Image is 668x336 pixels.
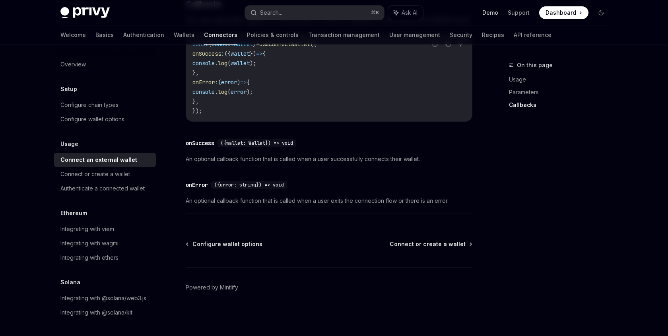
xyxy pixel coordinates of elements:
[595,6,608,19] button: Toggle dark mode
[186,181,208,189] div: onError
[508,9,530,17] a: Support
[186,196,472,206] span: An optional callback function that is called when a user exits the connection flow or there is an...
[402,9,417,17] span: Ask AI
[215,88,218,95] span: .
[231,60,250,67] span: wallet
[60,115,124,124] div: Configure wallet options
[192,98,199,105] span: },
[218,79,221,86] span: (
[54,181,156,196] a: Authenticate a connected wallet
[60,278,80,287] h5: Solana
[54,153,156,167] a: Connect an external wallet
[204,25,237,45] a: Connectors
[186,284,238,291] a: Powered by Mintlify
[247,25,299,45] a: Policies & controls
[260,8,282,17] div: Search...
[517,60,553,70] span: On this page
[215,60,218,67] span: .
[192,79,215,86] span: onError
[371,10,379,16] span: ⌘ K
[60,253,118,262] div: Integrating with ethers
[308,25,380,45] a: Transaction management
[240,79,247,86] span: =>
[54,251,156,265] a: Integrating with ethers
[60,239,118,248] div: Integrating with wagmi
[224,50,231,57] span: ({
[482,9,498,17] a: Demo
[509,73,614,86] a: Usage
[509,86,614,99] a: Parameters
[60,293,146,303] div: Integrating with @solana/web3.js
[54,167,156,181] a: Connect or create a wallet
[221,79,237,86] span: error
[60,308,132,317] div: Integrating with @solana/kit
[60,25,86,45] a: Welcome
[54,305,156,320] a: Integrating with @solana/kit
[221,140,293,146] span: ({wallet: Wallet}) => void
[60,7,110,18] img: dark logo
[54,98,156,112] a: Configure chain types
[482,25,504,45] a: Recipes
[250,50,256,57] span: })
[60,224,114,234] div: Integrating with viem
[539,6,588,19] a: Dashboard
[54,291,156,305] a: Integrating with @solana/web3.js
[60,169,130,179] div: Connect or create a wallet
[227,88,231,95] span: (
[247,79,250,86] span: {
[214,182,284,188] span: ({error: string}) => void
[192,50,221,57] span: onSuccess
[256,50,262,57] span: =>
[60,155,137,165] div: Connect an external wallet
[247,88,253,95] span: );
[390,240,472,248] a: Connect or create a wallet
[192,240,262,248] span: Configure wallet options
[388,6,423,20] button: Ask AI
[60,100,118,110] div: Configure chain types
[95,25,114,45] a: Basics
[60,84,77,94] h5: Setup
[250,60,256,67] span: );
[546,9,576,17] span: Dashboard
[231,88,247,95] span: error
[186,139,214,147] div: onSuccess
[218,60,227,67] span: log
[218,88,227,95] span: log
[60,208,87,218] h5: Ethereum
[231,50,250,57] span: wallet
[60,184,145,193] div: Authenticate a connected wallet
[186,154,472,164] span: An optional callback function that is called when a user successfully connects their wallet.
[192,60,215,67] span: console
[54,112,156,126] a: Configure wallet options
[221,50,224,57] span: :
[192,107,202,115] span: });
[389,25,440,45] a: User management
[174,25,194,45] a: Wallets
[123,25,164,45] a: Authentication
[237,79,240,86] span: )
[262,50,266,57] span: {
[245,6,384,20] button: Search...⌘K
[227,60,231,67] span: (
[60,139,78,149] h5: Usage
[450,25,472,45] a: Security
[192,69,199,76] span: },
[509,99,614,111] a: Callbacks
[192,88,215,95] span: console
[186,240,262,248] a: Configure wallet options
[60,60,86,69] div: Overview
[54,57,156,72] a: Overview
[514,25,551,45] a: API reference
[54,222,156,236] a: Integrating with viem
[215,79,218,86] span: :
[390,240,466,248] span: Connect or create a wallet
[54,236,156,251] a: Integrating with wagmi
